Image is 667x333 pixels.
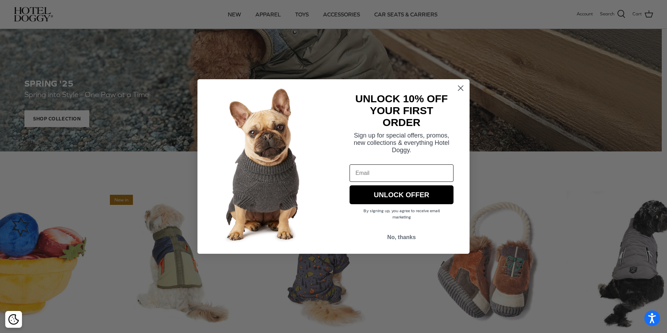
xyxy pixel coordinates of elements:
div: Cookie policy [5,311,22,328]
button: Close dialog [455,82,467,94]
strong: UNLOCK 10% OFF YOUR FIRST ORDER [355,93,448,128]
img: 7cf315d2-500c-4d0a-a8b4-098d5756016d.jpeg [197,79,333,254]
button: No, thanks [350,231,454,244]
button: UNLOCK OFFER [350,185,454,204]
button: Cookie policy [7,313,20,326]
input: Email [350,164,454,182]
img: Cookie policy [8,314,19,325]
span: By signing up, you agree to receive email marketing [364,208,440,220]
span: Sign up for special offers, promos, new collections & everything Hotel Doggy. [354,132,449,154]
